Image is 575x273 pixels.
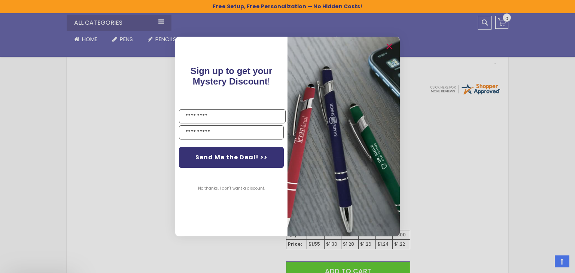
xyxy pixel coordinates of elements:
[191,66,273,86] span: !
[194,179,269,198] button: No thanks, I don't want a discount.
[383,40,395,52] button: Close dialog
[191,66,273,86] span: Sign up to get your Mystery Discount
[287,37,400,236] img: pop-up-image
[179,147,284,168] button: Send Me the Deal! >>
